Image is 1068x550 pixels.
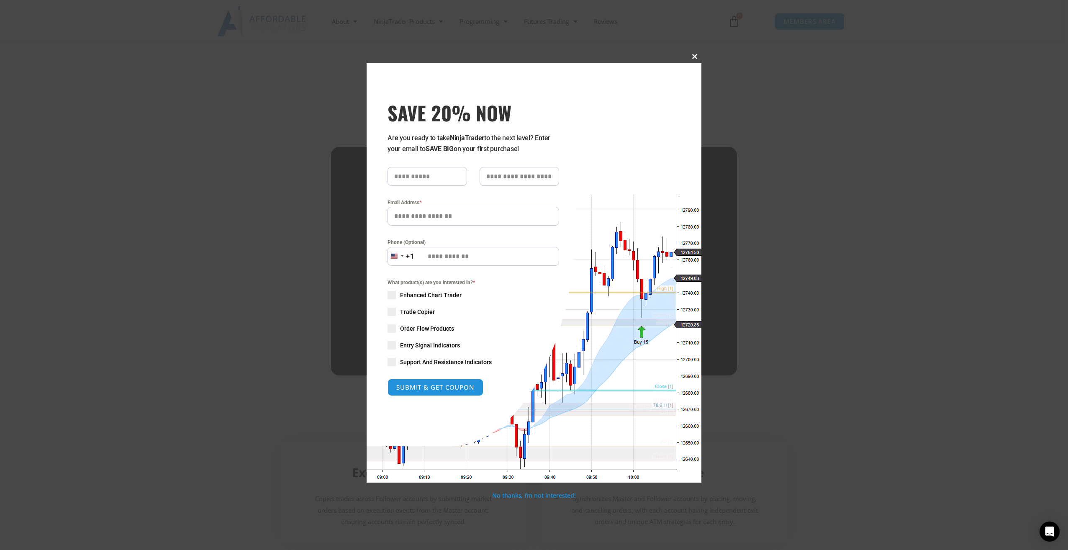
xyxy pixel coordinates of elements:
[388,133,559,154] p: Are you ready to take to the next level? Enter your email to on your first purchase!
[388,247,414,266] button: Selected country
[400,291,462,299] span: Enhanced Chart Trader
[492,491,575,499] a: No thanks, I’m not interested!
[400,358,492,366] span: Support And Resistance Indicators
[400,308,435,316] span: Trade Copier
[388,379,483,396] button: SUBMIT & GET COUPON
[388,198,559,207] label: Email Address
[388,291,559,299] label: Enhanced Chart Trader
[406,251,414,262] div: +1
[388,308,559,316] label: Trade Copier
[388,238,559,247] label: Phone (Optional)
[388,358,559,366] label: Support And Resistance Indicators
[388,278,559,287] span: What product(s) are you interested in?
[388,324,559,333] label: Order Flow Products
[388,341,559,350] label: Entry Signal Indicators
[450,134,484,142] strong: NinjaTrader
[400,324,454,333] span: Order Flow Products
[388,101,559,124] h3: SAVE 20% NOW
[426,145,454,153] strong: SAVE BIG
[400,341,460,350] span: Entry Signal Indicators
[1040,522,1060,542] div: Open Intercom Messenger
